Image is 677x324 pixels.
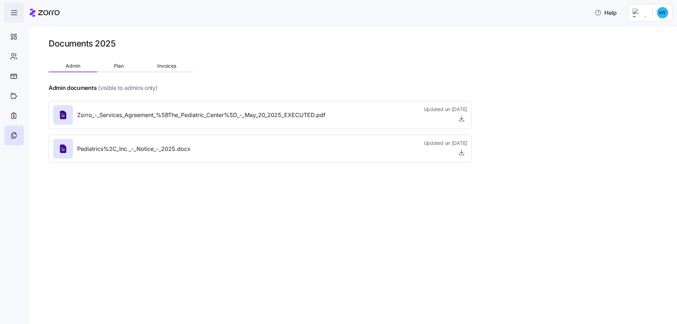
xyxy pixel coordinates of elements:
[98,84,157,92] span: (visible to admins only)
[49,38,115,49] h1: Documents 2025
[589,6,622,20] button: Help
[633,8,647,17] img: Employer logo
[424,140,467,147] span: Updated on [DATE]
[424,106,467,113] span: Updated on [DATE]
[49,84,97,92] h4: Admin documents
[66,63,80,68] span: Admin
[157,63,176,68] span: Invoices
[77,145,190,153] span: Pediatrics%2C_Inc._-_Notice_-_2025.docx
[77,111,325,120] span: Zorro_-_Services_Agreement_%5BThe_Pediatric_Center%5D_-_May_20_2025_EXECUTED.pdf
[657,7,668,18] img: 2e5b4504d66b10dc0811dd7372171fa0
[594,8,617,17] span: Help
[114,63,124,68] span: Plan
